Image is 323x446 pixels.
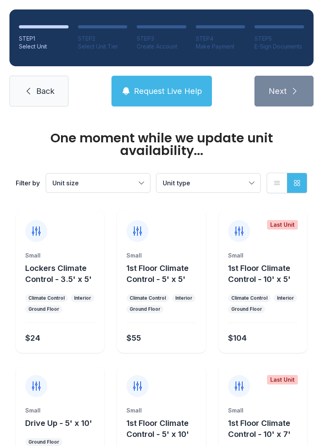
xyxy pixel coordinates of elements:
div: E-Sign Documents [254,43,304,50]
span: Lockers Climate Control - 3.5' x 5' [25,263,92,284]
button: Drive Up - 5' x 10' [25,418,92,429]
div: $55 [126,332,141,343]
button: Unit type [156,174,260,192]
div: Make Payment [196,43,245,50]
span: Unit size [52,179,79,187]
div: STEP 4 [196,35,245,43]
div: Climate Control [231,295,267,301]
button: Lockers Climate Control - 3.5' x 5' [25,263,101,285]
div: Create Account [137,43,186,50]
button: 1st Floor Climate Control - 5' x 5' [126,263,202,285]
div: Interior [277,295,294,301]
div: STEP 5 [254,35,304,43]
div: STEP 1 [19,35,69,43]
div: STEP 3 [137,35,186,43]
div: Ground Floor [231,306,262,312]
div: Select Unit [19,43,69,50]
span: 1st Floor Climate Control - 5' x 10' [126,418,189,439]
span: 1st Floor Climate Control - 5' x 5' [126,263,189,284]
div: Small [126,252,196,259]
div: Interior [175,295,192,301]
div: Small [25,407,95,414]
button: 1st Floor Climate Control - 5' x 10' [126,418,202,440]
button: Unit size [46,174,150,192]
div: STEP 2 [78,35,128,43]
span: Unit type [163,179,190,187]
span: Drive Up - 5' x 10' [25,418,92,428]
span: Next [269,86,287,97]
div: Last Unit [267,220,298,230]
span: 1st Floor Climate Control - 10' x 7' [228,418,291,439]
div: Select Unit Tier [78,43,128,50]
div: One moment while we update unit availability... [16,132,307,157]
div: Small [228,407,298,414]
div: Small [228,252,298,259]
div: Small [126,407,196,414]
div: Small [25,252,95,259]
button: 1st Floor Climate Control - 10' x 7' [228,418,304,440]
div: Interior [74,295,91,301]
div: Last Unit [267,375,298,384]
span: 1st Floor Climate Control - 10' x 5' [228,263,291,284]
div: $104 [228,332,247,343]
span: Request Live Help [134,86,202,97]
div: Climate Control [28,295,65,301]
div: Ground Floor [130,306,160,312]
div: Climate Control [130,295,166,301]
div: Ground Floor [28,306,59,312]
button: 1st Floor Climate Control - 10' x 5' [228,263,304,285]
div: Filter by [16,178,40,188]
div: $24 [25,332,40,343]
div: Ground Floor [28,439,59,445]
span: Back [36,86,54,97]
